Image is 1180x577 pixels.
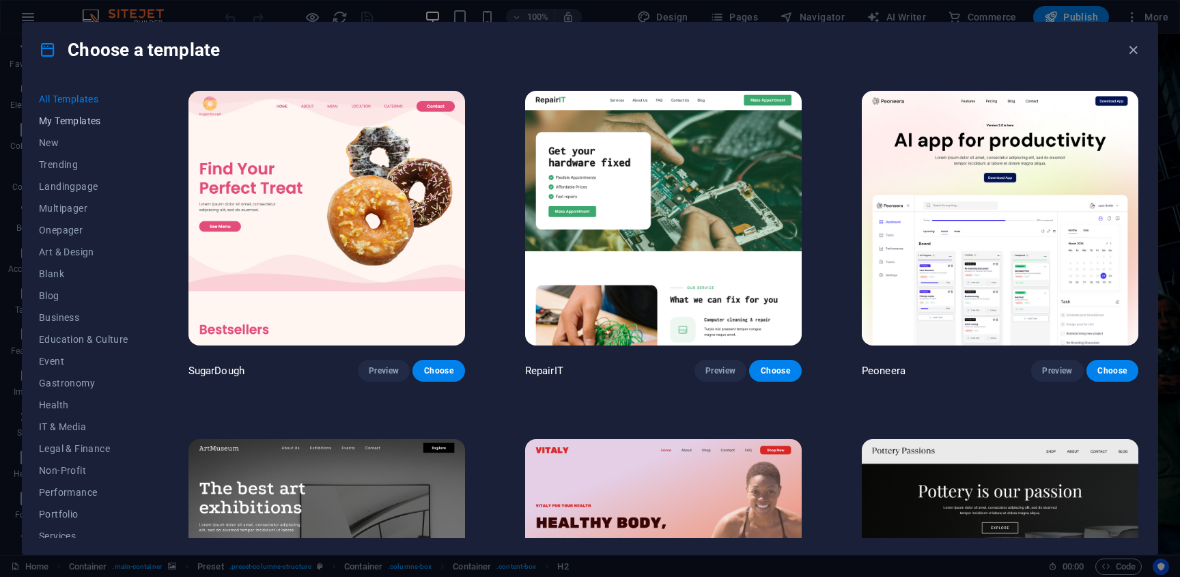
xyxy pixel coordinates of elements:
[39,307,128,328] button: Business
[39,394,128,416] button: Health
[39,525,128,547] button: Services
[1042,365,1072,376] span: Preview
[39,88,128,110] button: All Templates
[39,312,128,323] span: Business
[39,438,128,460] button: Legal & Finance
[39,481,128,503] button: Performance
[358,360,410,382] button: Preview
[39,219,128,241] button: Onepager
[749,360,801,382] button: Choose
[39,334,128,345] span: Education & Culture
[39,181,128,192] span: Landingpage
[39,356,128,367] span: Event
[39,460,128,481] button: Non-Profit
[705,365,735,376] span: Preview
[1086,360,1138,382] button: Choose
[39,372,128,394] button: Gastronomy
[39,378,128,389] span: Gastronomy
[39,350,128,372] button: Event
[423,365,453,376] span: Choose
[39,175,128,197] button: Landingpage
[39,531,128,541] span: Services
[188,91,465,346] img: SugarDough
[39,159,128,170] span: Trending
[760,365,790,376] span: Choose
[39,443,128,454] span: Legal & Finance
[39,399,128,410] span: Health
[862,91,1138,346] img: Peoneera
[39,465,128,476] span: Non-Profit
[39,137,128,148] span: New
[39,503,128,525] button: Portfolio
[39,285,128,307] button: Blog
[39,241,128,263] button: Art & Design
[39,509,128,520] span: Portfolio
[39,203,128,214] span: Multipager
[39,94,128,104] span: All Templates
[1097,365,1127,376] span: Choose
[39,290,128,301] span: Blog
[369,365,399,376] span: Preview
[525,91,802,346] img: RepairIT
[412,360,464,382] button: Choose
[39,39,220,61] h4: Choose a template
[39,132,128,154] button: New
[862,364,905,378] p: Peoneera
[694,360,746,382] button: Preview
[39,225,128,236] span: Onepager
[525,364,563,378] p: RepairIT
[39,110,128,132] button: My Templates
[39,487,128,498] span: Performance
[39,328,128,350] button: Education & Culture
[39,421,128,432] span: IT & Media
[1031,360,1083,382] button: Preview
[188,364,244,378] p: SugarDough
[39,416,128,438] button: IT & Media
[39,247,128,257] span: Art & Design
[39,263,128,285] button: Blank
[39,197,128,219] button: Multipager
[39,154,128,175] button: Trending
[39,268,128,279] span: Blank
[39,115,128,126] span: My Templates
